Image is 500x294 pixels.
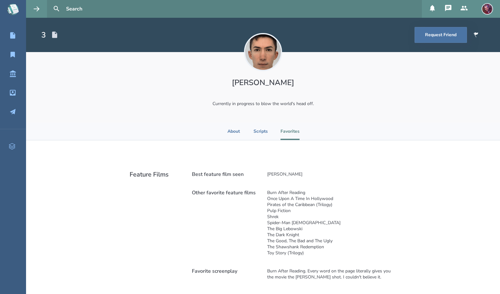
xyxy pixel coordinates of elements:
h2: Favorite screenplay [192,268,262,280]
button: Request Friend [415,27,467,43]
h2: Feature Films [130,170,187,282]
img: user_1718118867-crop.jpg [482,3,493,15]
div: 3 [41,30,46,40]
h1: [PERSON_NAME] [205,77,321,88]
h2: Best feature film seen [192,171,262,178]
div: Burn After Reading. Every word on the page literally gives you the movie the [PERSON_NAME] shot. ... [262,263,396,285]
div: Currently in progress to blow the world's head off. [205,95,321,112]
div: [PERSON_NAME] [262,166,308,183]
li: Scripts [253,123,268,140]
img: user_1756948650-crop.jpg [244,33,282,71]
div: Total Scripts [41,30,58,40]
h2: Other favorite feature films [192,189,262,256]
div: Burn After Reading Once Upon A Time In Hollywood Pirates of the Caribbean (Trilogy) Pulp Fiction ... [262,184,346,261]
li: About [227,123,241,140]
li: Favorites [280,123,300,140]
